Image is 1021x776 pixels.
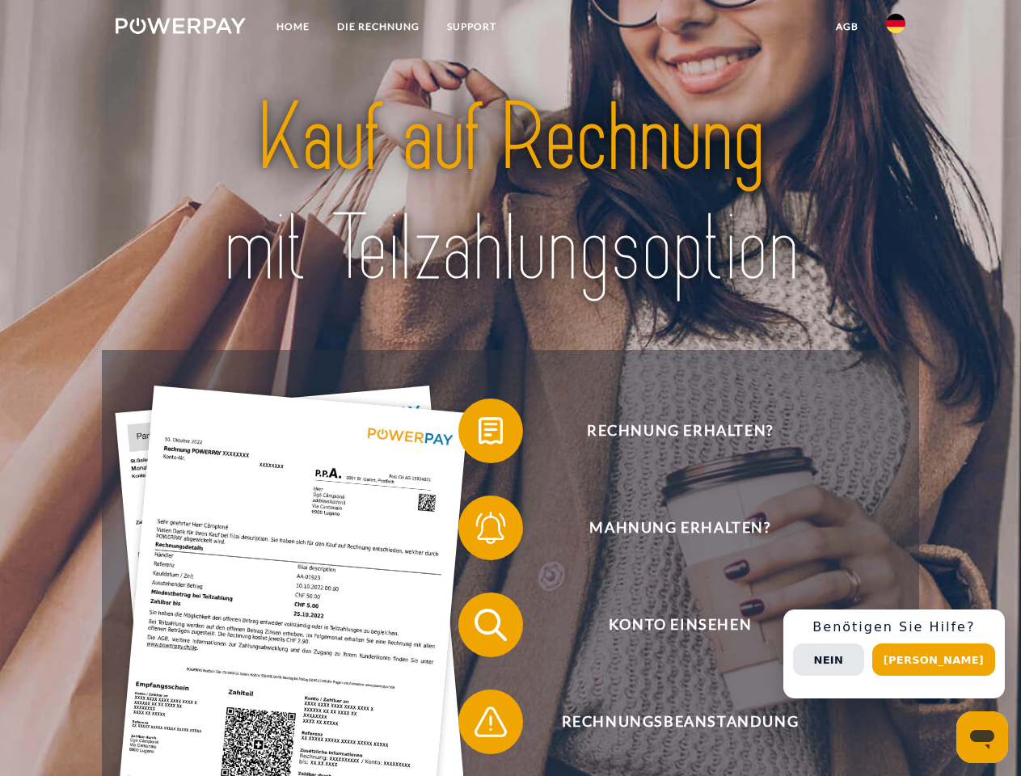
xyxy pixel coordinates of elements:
button: Rechnung erhalten? [458,399,879,463]
img: qb_warning.svg [470,702,511,742]
h3: Benötigen Sie Hilfe? [793,619,995,635]
span: Rechnungsbeanstandung [482,690,878,754]
a: SUPPORT [433,12,510,41]
button: Rechnungsbeanstandung [458,690,879,754]
a: DIE RECHNUNG [323,12,433,41]
span: Konto einsehen [482,593,878,657]
button: Mahnung erhalten? [458,496,879,560]
iframe: Schaltfläche zum Öffnen des Messaging-Fensters [956,711,1008,763]
span: Mahnung erhalten? [482,496,878,560]
img: qb_search.svg [470,605,511,645]
button: Nein [793,643,864,676]
img: title-powerpay_de.svg [154,78,867,310]
button: Konto einsehen [458,593,879,657]
button: [PERSON_NAME] [872,643,995,676]
a: Home [263,12,323,41]
img: qb_bill.svg [470,411,511,451]
div: Schnellhilfe [783,609,1005,698]
img: de [886,14,905,33]
span: Rechnung erhalten? [482,399,878,463]
a: agb [822,12,872,41]
img: qb_bell.svg [470,508,511,548]
img: logo-powerpay-white.svg [116,18,246,34]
